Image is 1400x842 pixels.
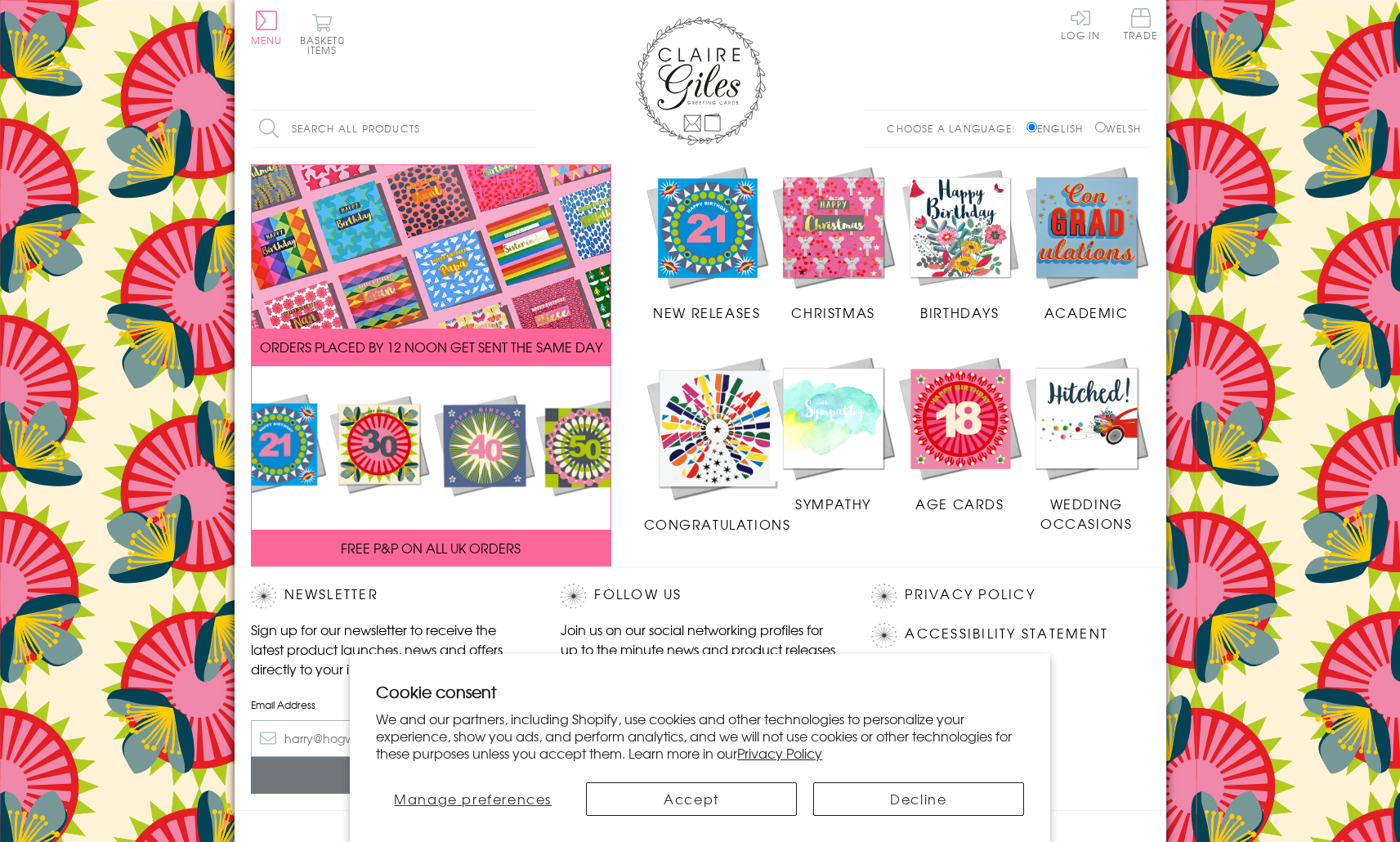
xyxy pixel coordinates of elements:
h2: Newsletter [251,584,529,608]
a: Log In [1061,8,1100,40]
a: Privacy Policy [905,584,1035,606]
span: Congratulations [644,514,791,534]
span: Age Cards [915,494,1004,513]
span: New Releases [653,302,760,322]
span: Christmas [791,302,874,322]
p: Choose a language: [887,121,1023,136]
a: Birthdays [897,164,1023,323]
button: Accept [586,782,797,816]
span: Sympathy [795,494,871,513]
button: Menu [251,11,283,45]
a: Christmas [770,164,897,323]
span: FREE P&P ON ALL UK ORDERS [341,538,521,558]
a: Congratulations [644,355,791,534]
button: Decline [813,782,1024,816]
p: Sign up for our newsletter to receive the latest product launches, news and offers directly to yo... [251,620,529,679]
input: Subscribe [251,757,529,794]
p: We and our partners, including Shopify, use cookies and other technologies to personalize your ex... [376,710,1024,761]
input: English [1027,122,1037,132]
a: Age Cards [897,355,1023,513]
span: Trade [1124,8,1158,40]
h2: Cookie consent [376,680,1024,703]
span: Academic [1044,302,1129,322]
a: Academic [1023,164,1150,323]
input: Welsh [1095,122,1106,132]
a: Wedding Occasions [1023,355,1150,533]
span: Birthdays [920,302,999,322]
span: Menu [251,33,283,47]
button: Manage preferences [376,782,570,816]
h2: Follow Us [561,584,839,608]
span: 0 items [307,33,345,57]
span: ORDERS PLACED BY 12 NOON GET SENT THE SAME DAY [260,337,602,356]
input: Search all products [251,110,537,147]
label: Welsh [1095,121,1142,136]
p: Join us on our social networking profiles for up to the minute news and product releases the mome... [561,620,839,679]
label: Email Address [251,697,529,712]
img: Claire Giles Greetings Cards [635,16,766,146]
button: Basket0 items [300,13,345,55]
span: Wedding Occasions [1040,494,1132,533]
a: Accessibility Statement [905,623,1108,645]
a: Privacy Policy [737,743,822,763]
a: Trade [1124,8,1158,43]
a: Sympathy [770,355,897,513]
a: New Releases [644,164,771,323]
input: harry@hogwarts.edu [251,720,529,757]
input: Search [521,110,537,147]
span: Manage preferences [394,789,552,808]
label: English [1027,121,1091,136]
